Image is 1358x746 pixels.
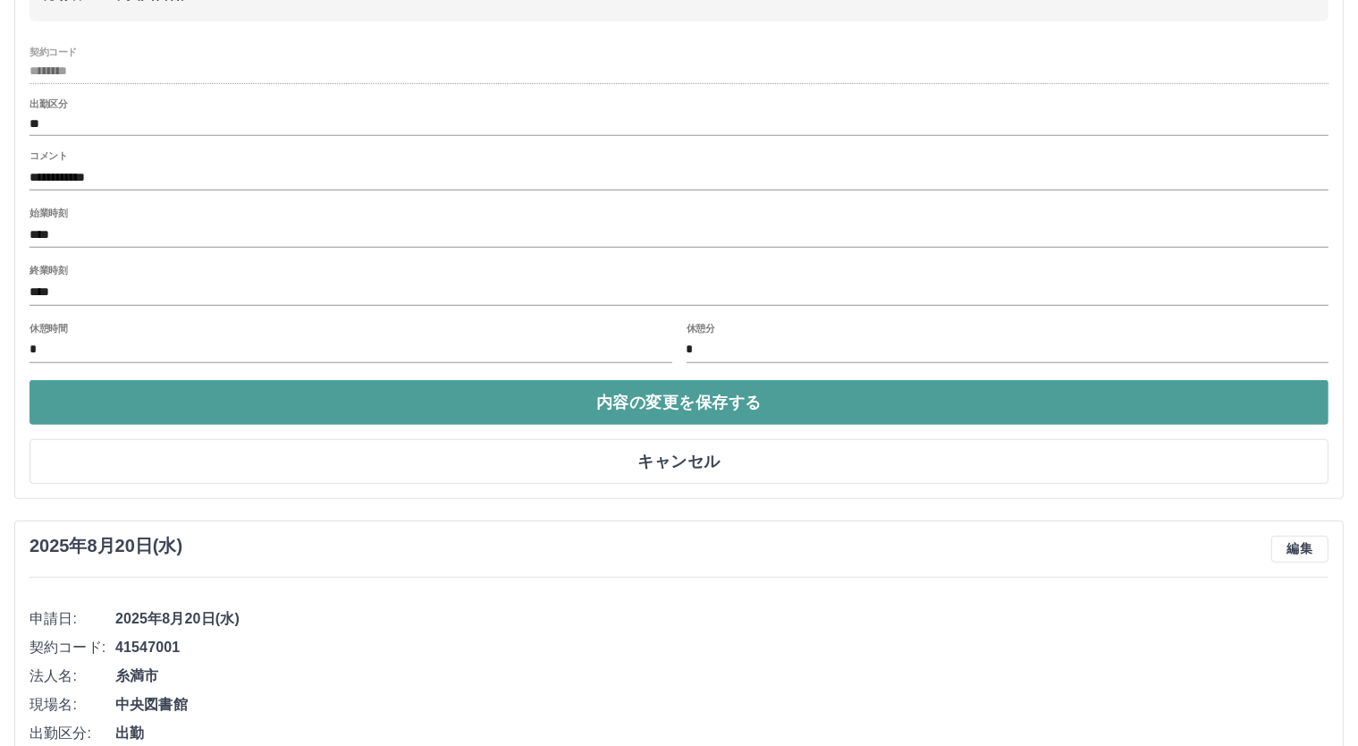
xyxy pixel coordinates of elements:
label: 休憩時間 [30,321,67,335]
span: 現場名: [30,694,115,716]
label: 始業時刻 [30,207,67,220]
button: 編集 [1271,536,1328,563]
label: コメント [30,149,67,163]
span: 41547001 [115,637,1328,658]
h3: 2025年8月20日(水) [30,536,182,556]
label: 出勤区分 [30,97,67,111]
label: 休憩分 [687,321,715,335]
label: 契約コード [30,45,77,58]
label: 終業時刻 [30,264,67,277]
span: 契約コード: [30,637,115,658]
span: 中央図書館 [115,694,1328,716]
span: 2025年8月20日(水) [115,608,1328,630]
button: 内容の変更を保存する [30,380,1328,425]
span: 糸満市 [115,665,1328,687]
span: 出勤 [115,723,1328,744]
span: 出勤区分: [30,723,115,744]
button: キャンセル [30,439,1328,484]
span: 申請日: [30,608,115,630]
span: 法人名: [30,665,115,687]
